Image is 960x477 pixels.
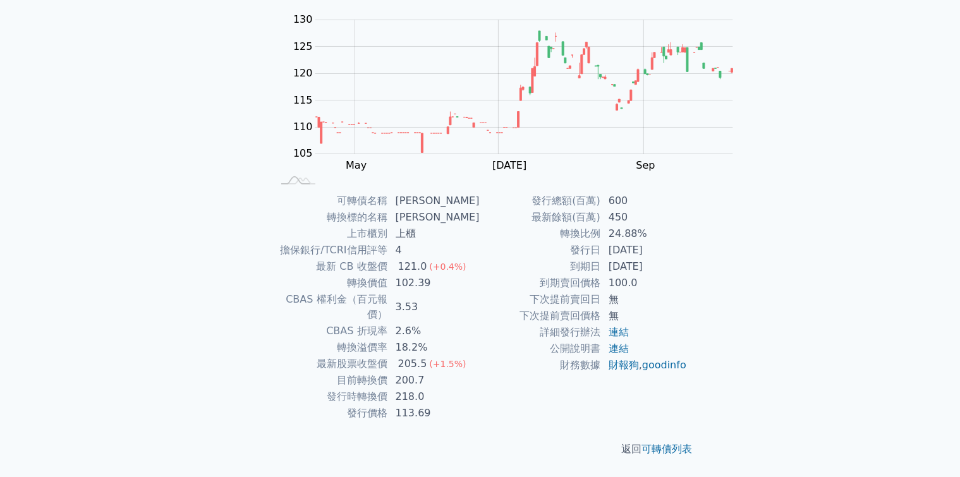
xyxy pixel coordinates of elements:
[388,291,480,323] td: 3.53
[480,324,601,341] td: 詳細發行辦法
[636,159,655,171] tspan: Sep
[642,443,693,455] a: 可轉債列表
[609,359,639,371] a: 財報狗
[601,291,688,308] td: 無
[388,226,480,242] td: 上櫃
[346,159,367,171] tspan: May
[480,291,601,308] td: 下次提前賣回日
[480,308,601,324] td: 下次提前賣回價格
[388,405,480,421] td: 113.69
[480,341,601,357] td: 公開說明書
[273,405,388,421] td: 發行價格
[601,242,688,258] td: [DATE]
[273,226,388,242] td: 上市櫃別
[273,339,388,356] td: 轉換溢價率
[480,357,601,373] td: 財務數據
[601,226,688,242] td: 24.88%
[293,147,313,159] tspan: 105
[388,372,480,389] td: 200.7
[293,40,313,52] tspan: 125
[273,323,388,339] td: CBAS 折現率
[273,242,388,258] td: 擔保銀行/TCRI信用評等
[609,342,629,354] a: 連結
[601,357,688,373] td: ,
[273,193,388,209] td: 可轉債名稱
[273,389,388,405] td: 發行時轉換價
[429,262,466,272] span: (+0.4%)
[601,258,688,275] td: [DATE]
[480,226,601,242] td: 轉換比例
[396,356,430,371] div: 205.5
[480,193,601,209] td: 發行總額(百萬)
[396,259,430,274] div: 121.0
[480,209,601,226] td: 最新餘額(百萬)
[293,94,313,106] tspan: 115
[601,209,688,226] td: 450
[601,275,688,291] td: 100.0
[388,193,480,209] td: [PERSON_NAME]
[293,67,313,79] tspan: 120
[609,326,629,338] a: 連結
[642,359,686,371] a: goodinfo
[388,242,480,258] td: 4
[258,442,703,457] p: 返回
[287,13,752,171] g: Chart
[273,291,388,323] td: CBAS 權利金（百元報價）
[480,275,601,291] td: 到期賣回價格
[388,275,480,291] td: 102.39
[601,308,688,324] td: 無
[388,323,480,339] td: 2.6%
[293,13,313,25] tspan: 130
[601,193,688,209] td: 600
[273,258,388,275] td: 最新 CB 收盤價
[388,339,480,356] td: 18.2%
[388,209,480,226] td: [PERSON_NAME]
[293,121,313,133] tspan: 110
[273,356,388,372] td: 最新股票收盤價
[480,258,601,275] td: 到期日
[273,372,388,389] td: 目前轉換價
[388,389,480,405] td: 218.0
[480,242,601,258] td: 發行日
[492,159,526,171] tspan: [DATE]
[429,359,466,369] span: (+1.5%)
[273,209,388,226] td: 轉換標的名稱
[273,275,388,291] td: 轉換價值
